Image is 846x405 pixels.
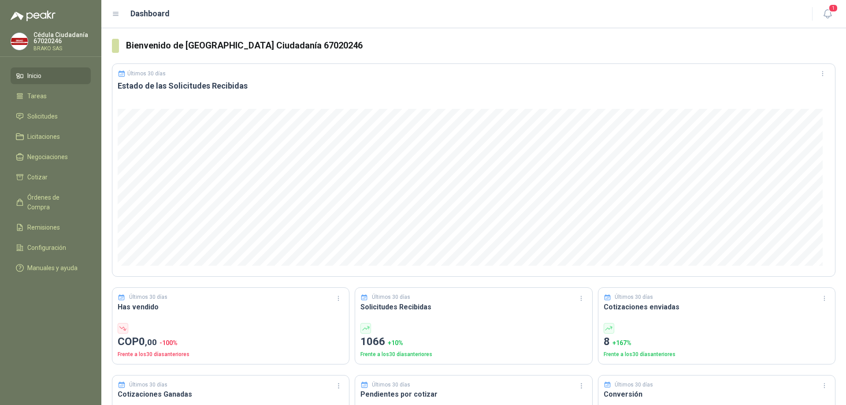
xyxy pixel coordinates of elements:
[360,301,586,312] h3: Solicitudes Recibidas
[160,339,178,346] span: -100 %
[360,350,586,359] p: Frente a los 30 días anteriores
[11,169,91,186] a: Cotizar
[372,293,410,301] p: Últimos 30 días
[615,381,653,389] p: Últimos 30 días
[604,350,830,359] p: Frente a los 30 días anteriores
[388,339,403,346] span: + 10 %
[11,33,28,50] img: Company Logo
[145,337,157,347] span: ,00
[11,189,91,216] a: Órdenes de Compra
[11,219,91,236] a: Remisiones
[33,32,91,44] p: Cédula Ciudadanía 67020246
[360,334,586,350] p: 1066
[27,71,41,81] span: Inicio
[27,111,58,121] span: Solicitudes
[118,301,344,312] h3: Has vendido
[27,263,78,273] span: Manuales y ayuda
[604,301,830,312] h3: Cotizaciones enviadas
[118,81,830,91] h3: Estado de las Solicitudes Recibidas
[27,172,48,182] span: Cotizar
[11,88,91,104] a: Tareas
[118,350,344,359] p: Frente a los 30 días anteriores
[604,389,830,400] h3: Conversión
[11,239,91,256] a: Configuración
[604,334,830,350] p: 8
[118,389,344,400] h3: Cotizaciones Ganadas
[129,381,167,389] p: Últimos 30 días
[127,71,166,77] p: Últimos 30 días
[615,293,653,301] p: Últimos 30 días
[820,6,835,22] button: 1
[27,132,60,141] span: Licitaciones
[27,91,47,101] span: Tareas
[11,260,91,276] a: Manuales y ayuda
[11,128,91,145] a: Licitaciones
[130,7,170,20] h1: Dashboard
[27,152,68,162] span: Negociaciones
[11,11,56,21] img: Logo peakr
[129,293,167,301] p: Últimos 30 días
[118,334,344,350] p: COP
[828,4,838,12] span: 1
[126,39,835,52] h3: Bienvenido de [GEOGRAPHIC_DATA] Ciudadanía 67020246
[27,243,66,253] span: Configuración
[612,339,631,346] span: + 167 %
[360,389,586,400] h3: Pendientes por cotizar
[372,381,410,389] p: Últimos 30 días
[33,46,91,51] p: BRAKO SAS
[27,193,82,212] span: Órdenes de Compra
[11,67,91,84] a: Inicio
[139,335,157,348] span: 0
[11,149,91,165] a: Negociaciones
[11,108,91,125] a: Solicitudes
[27,223,60,232] span: Remisiones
